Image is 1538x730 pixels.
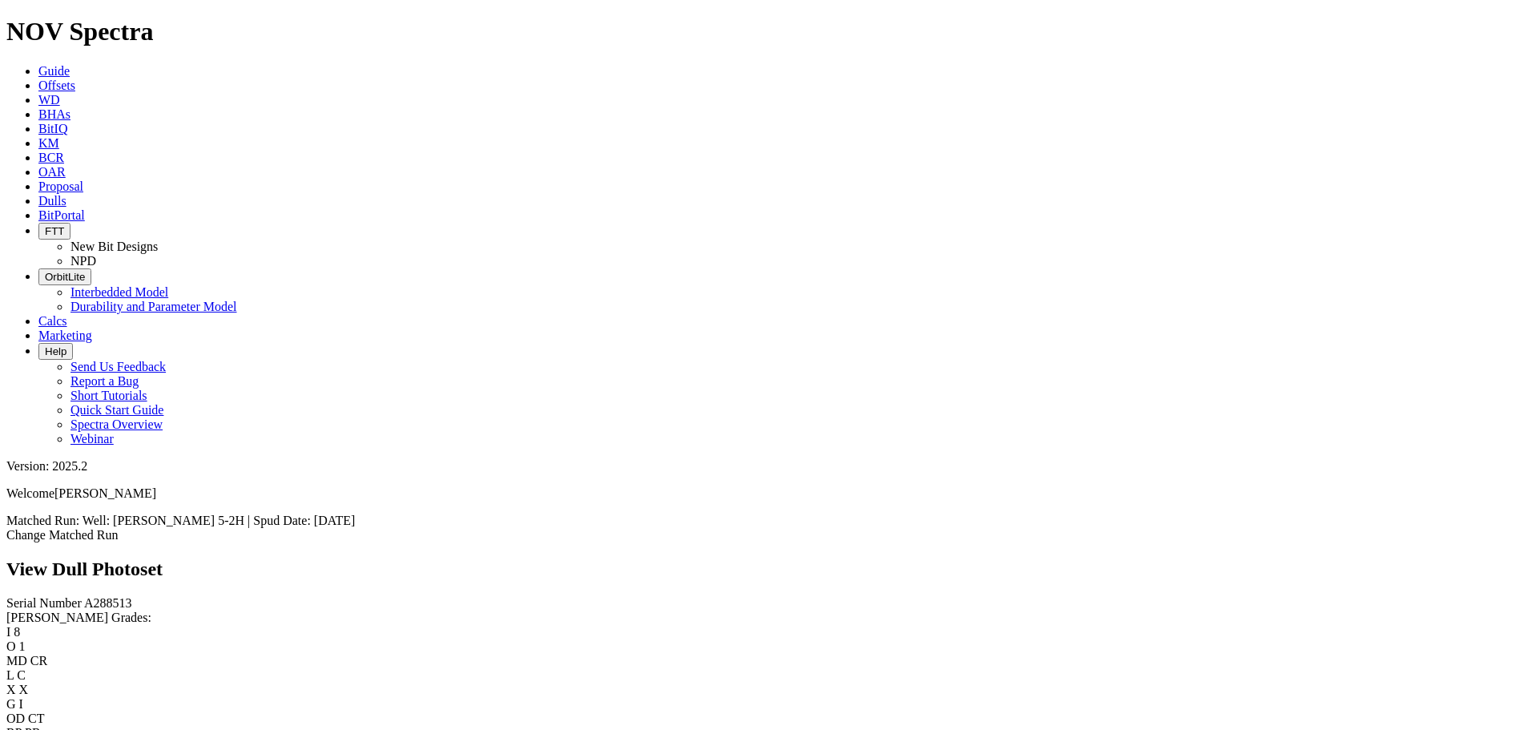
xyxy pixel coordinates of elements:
[70,417,163,431] a: Spectra Overview
[6,654,27,667] label: MD
[30,654,47,667] span: CR
[38,194,66,208] a: Dulls
[6,486,1532,501] p: Welcome
[38,107,70,121] a: BHAs
[70,432,114,446] a: Webinar
[54,486,156,500] span: [PERSON_NAME]
[38,151,64,164] a: BCR
[6,683,16,696] label: X
[84,596,132,610] span: A288513
[45,271,85,283] span: OrbitLite
[38,179,83,193] a: Proposal
[45,225,64,237] span: FTT
[17,668,26,682] span: C
[70,374,139,388] a: Report a Bug
[70,403,163,417] a: Quick Start Guide
[45,345,66,357] span: Help
[6,459,1532,474] div: Version: 2025.2
[6,559,1532,580] h2: View Dull Photoset
[38,223,70,240] button: FTT
[38,208,85,222] a: BitPortal
[38,268,91,285] button: OrbitLite
[38,93,60,107] a: WD
[6,625,10,639] label: I
[38,314,67,328] a: Calcs
[6,611,1532,625] div: [PERSON_NAME] Grades:
[70,389,147,402] a: Short Tutorials
[6,596,82,610] label: Serial Number
[19,639,26,653] span: 1
[70,360,166,373] a: Send Us Feedback
[38,122,67,135] a: BitIQ
[38,343,73,360] button: Help
[70,300,237,313] a: Durability and Parameter Model
[6,668,14,682] label: L
[70,285,168,299] a: Interbedded Model
[38,136,59,150] a: KM
[38,64,70,78] a: Guide
[14,625,20,639] span: 8
[70,240,158,253] a: New Bit Designs
[38,165,66,179] a: OAR
[19,683,29,696] span: X
[6,697,16,711] label: G
[6,514,79,527] span: Matched Run:
[6,712,25,725] label: OD
[28,712,44,725] span: CT
[70,254,96,268] a: NPD
[6,528,119,542] a: Change Matched Run
[19,697,23,711] span: I
[38,329,92,342] a: Marketing
[6,17,1532,46] h1: NOV Spectra
[38,79,75,92] a: Offsets
[83,514,356,527] span: Well: [PERSON_NAME] 5-2H | Spud Date: [DATE]
[6,639,16,653] label: O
